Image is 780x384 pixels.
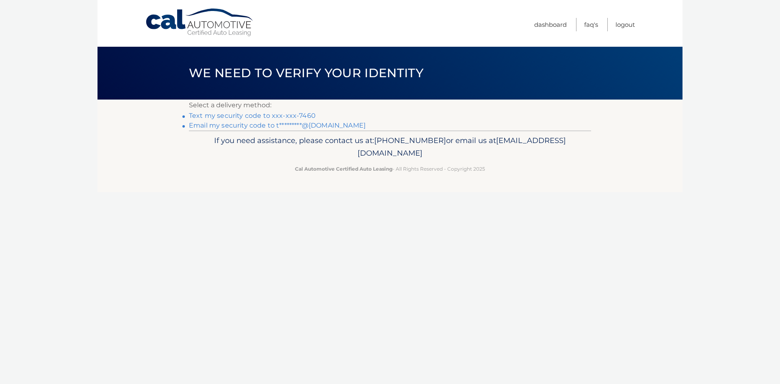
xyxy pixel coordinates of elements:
[189,100,591,111] p: Select a delivery method:
[189,121,366,129] a: Email my security code to t*********@[DOMAIN_NAME]
[615,18,635,31] a: Logout
[194,165,586,173] p: - All Rights Reserved - Copyright 2025
[584,18,598,31] a: FAQ's
[295,166,392,172] strong: Cal Automotive Certified Auto Leasing
[194,134,586,160] p: If you need assistance, please contact us at: or email us at
[145,8,255,37] a: Cal Automotive
[534,18,567,31] a: Dashboard
[189,65,423,80] span: We need to verify your identity
[374,136,446,145] span: [PHONE_NUMBER]
[189,112,316,119] a: Text my security code to xxx-xxx-7460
